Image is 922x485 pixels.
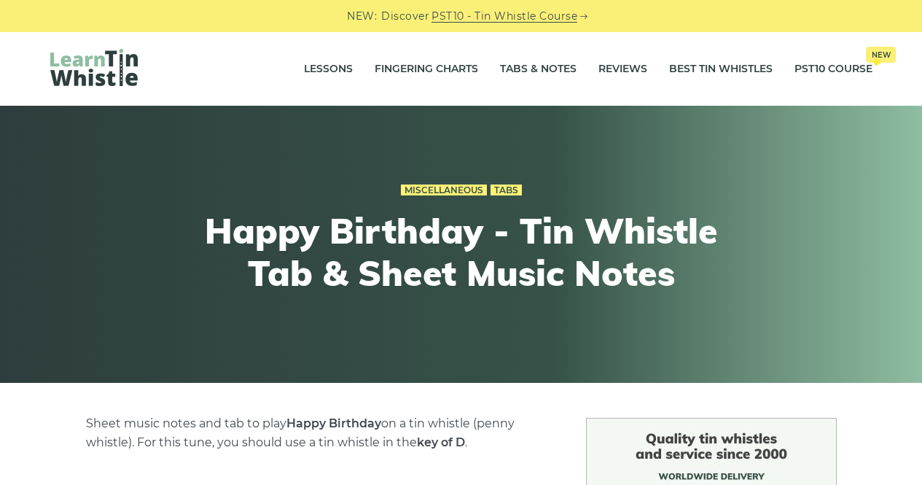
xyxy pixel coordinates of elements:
a: Tabs [491,185,522,196]
a: Best Tin Whistles [669,51,773,88]
a: PST10 CourseNew [794,51,872,88]
a: Lessons [304,51,353,88]
h1: Happy Birthday - Tin Whistle Tab & Sheet Music Notes [193,210,730,294]
a: Miscellaneous [401,185,487,196]
a: Reviews [598,51,647,88]
a: Tabs & Notes [500,51,577,88]
img: LearnTinWhistle.com [50,49,138,86]
strong: key of D [417,435,465,449]
strong: Happy Birthday [286,416,381,430]
span: New [866,47,896,63]
a: Fingering Charts [375,51,478,88]
p: Sheet music notes and tab to play on a tin whistle (penny whistle). For this tune, you should use... [86,414,551,452]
